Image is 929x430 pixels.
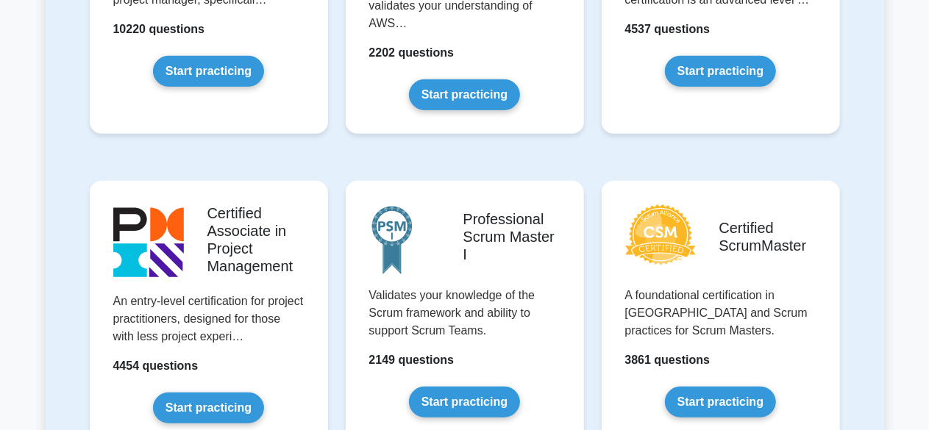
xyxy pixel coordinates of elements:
[409,387,520,418] a: Start practicing
[665,56,776,87] a: Start practicing
[409,79,520,110] a: Start practicing
[665,387,776,418] a: Start practicing
[153,393,264,423] a: Start practicing
[153,56,264,87] a: Start practicing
